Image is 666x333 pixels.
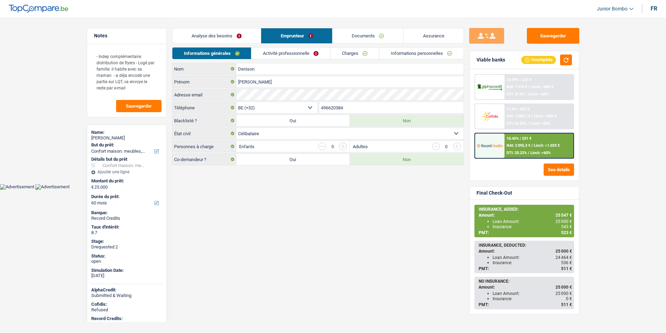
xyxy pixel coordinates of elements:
[91,302,162,307] div: Cofidis:
[91,259,162,264] div: open
[94,33,159,39] h5: Notes
[91,273,162,278] div: [DATE]
[591,3,633,15] a: Junior Bombo
[91,244,162,250] div: Drequested 2
[530,121,551,126] span: Limit: <50%
[379,48,464,59] a: Informations personnelles
[330,48,379,59] a: Charges
[91,216,162,221] div: Record Credits
[561,224,572,229] span: 545 €
[172,76,236,87] label: Prénom
[556,249,572,254] span: 25 000 €
[597,6,628,12] span: Junior Bombo
[91,316,162,321] div: Record Credits:
[556,285,572,290] span: 25 000 €
[556,213,572,218] span: 25 547 €
[479,279,572,284] div: NO INSURANCE:
[91,130,162,135] div: Name:
[91,268,162,273] div: Simulation Date:
[172,63,236,74] label: Nom
[534,143,560,148] span: Limit: >1.033 €
[91,287,162,293] div: AlphaCredit:
[479,230,572,235] div: PMT:
[91,135,162,141] div: [PERSON_NAME]
[172,28,261,43] a: Analyse des besoins
[493,219,572,224] div: Loan Amount:
[239,144,255,149] label: Enfants
[479,285,572,290] div: Amount:
[561,302,572,307] span: 511 €
[319,102,464,113] input: 401020304
[236,154,350,165] label: Oui
[507,78,531,82] div: 10.99% | 537 €
[172,154,236,165] label: Co-demandeur ?
[531,114,533,118] span: /
[521,56,556,64] div: Incomplete
[479,266,572,271] div: PMT:
[350,115,464,126] label: Non
[91,230,162,236] div: 8.7
[91,178,161,184] label: Montant du prêt:
[172,141,236,152] label: Personnes à charge
[479,302,572,307] div: PMT:
[353,144,368,149] label: Adultes
[534,114,557,118] span: Limit: >800 €
[350,154,464,165] label: Non
[561,260,572,265] span: 536 €
[91,194,161,200] label: Durée du prêt:
[91,169,162,174] div: Ajouter une ligne
[251,48,330,59] a: Activité professionnelle
[531,85,553,89] span: Limit: >850 €
[479,243,572,248] div: INSURANCE, DEDUCTED:
[507,114,530,118] span: NAI: 1 654,7 €
[477,57,505,63] div: Viable banks
[507,107,529,111] div: 11.9% | 547 €
[493,224,572,229] div: Insurance:
[493,291,572,296] div: Loan Amount:
[507,92,525,96] span: DTI: 21.9%
[172,102,236,113] label: Téléphone
[332,28,403,43] a: Documents
[35,184,70,190] img: Advertisement
[91,239,162,244] div: Stage:
[91,321,162,327] div: Not eligible for submission
[556,219,572,224] span: 25 000 €
[507,151,527,155] span: DTI: 20.22%
[91,293,162,298] div: Submitted & Waiting
[91,253,162,259] div: Status:
[126,104,152,108] span: Sauvegarder
[556,255,572,260] span: 24 464 €
[526,92,527,96] span: /
[544,164,574,176] button: See details
[91,210,162,216] div: Banque:
[479,249,572,254] div: Amount:
[507,143,530,148] span: NAI: 2 095,3 €
[477,190,512,196] div: Final Check-Out
[493,296,572,301] div: Insurance:
[561,230,572,235] span: 523 €
[172,115,236,126] label: Blacklisté ?
[477,83,503,91] img: AlphaCredit
[477,110,503,123] img: Cofidis
[91,224,162,230] div: Taux d'intérêt:
[528,85,530,89] span: /
[556,291,572,296] span: 25 000 €
[507,85,527,89] span: NAI: 1 915 €
[528,92,549,96] span: Limit: <50%
[651,5,657,12] div: fr
[236,115,350,126] label: Oui
[116,100,162,112] button: Sauvegarder
[91,184,94,190] span: €
[91,142,161,148] label: But du prêt:
[493,260,572,265] div: Insurance:
[329,144,336,149] div: 0
[528,151,529,155] span: /
[172,128,236,139] label: État civil
[9,5,68,13] img: TopCompare Logo
[172,48,251,59] a: Informations générales
[403,28,464,43] a: Assurance
[91,157,162,162] div: Détails but du prêt
[477,139,503,152] img: Record Credits
[493,255,572,260] div: Loan Amount:
[528,121,529,126] span: /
